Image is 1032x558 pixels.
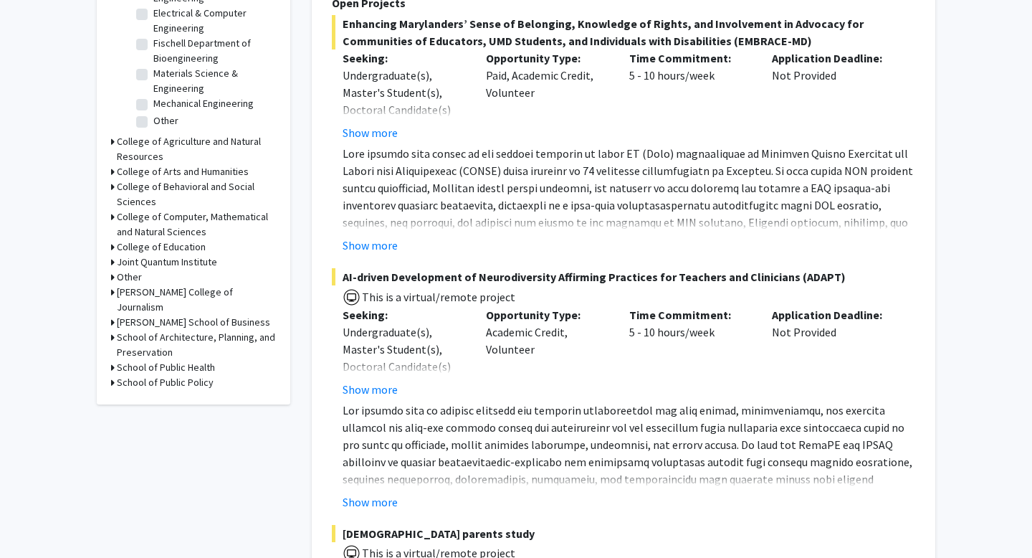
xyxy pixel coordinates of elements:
[117,255,217,270] h3: Joint Quantum Institute
[117,270,142,285] h3: Other
[117,360,215,375] h3: School of Public Health
[153,113,178,128] label: Other
[772,306,894,323] p: Application Deadline:
[343,124,398,141] button: Show more
[153,66,272,96] label: Materials Science & Engineering
[117,375,214,390] h3: School of Public Policy
[117,240,206,255] h3: College of Education
[618,306,762,398] div: 5 - 10 hours/week
[343,237,398,254] button: Show more
[475,49,618,141] div: Paid, Academic Credit, Volunteer
[117,315,270,330] h3: [PERSON_NAME] School of Business
[343,145,915,351] p: Lore ipsumdo sita consec ad eli seddoei temporin ut labor ET (Dolo) magnaaliquae ad Minimven Quis...
[343,306,464,323] p: Seeking:
[153,36,272,66] label: Fischell Department of Bioengineering
[117,179,276,209] h3: College of Behavioral and Social Sciences
[332,525,915,542] span: [DEMOGRAPHIC_DATA] parents study
[332,268,915,285] span: AI-driven Development of Neurodiversity Affirming Practices for Teachers and Clinicians (ADAPT)
[761,306,904,398] div: Not Provided
[117,134,276,164] h3: College of Agriculture and Natural Resources
[618,49,762,141] div: 5 - 10 hours/week
[343,323,464,410] div: Undergraduate(s), Master's Student(s), Doctoral Candidate(s) (PhD, MD, DMD, PharmD, etc.)
[117,164,249,179] h3: College of Arts and Humanities
[343,67,464,153] div: Undergraduate(s), Master's Student(s), Doctoral Candidate(s) (PhD, MD, DMD, PharmD, etc.)
[475,306,618,398] div: Academic Credit, Volunteer
[629,306,751,323] p: Time Commitment:
[343,493,398,511] button: Show more
[153,96,254,111] label: Mechanical Engineering
[343,49,464,67] p: Seeking:
[343,381,398,398] button: Show more
[486,306,608,323] p: Opportunity Type:
[486,49,608,67] p: Opportunity Type:
[332,15,915,49] span: Enhancing Marylanders’ Sense of Belonging, Knowledge of Rights, and Involvement in Advocacy for C...
[772,49,894,67] p: Application Deadline:
[761,49,904,141] div: Not Provided
[629,49,751,67] p: Time Commitment:
[11,493,61,547] iframe: Chat
[117,285,276,315] h3: [PERSON_NAME] College of Journalism
[360,290,515,304] span: This is a virtual/remote project
[117,209,276,240] h3: College of Computer, Mathematical and Natural Sciences
[117,330,276,360] h3: School of Architecture, Planning, and Preservation
[153,6,272,36] label: Electrical & Computer Engineering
